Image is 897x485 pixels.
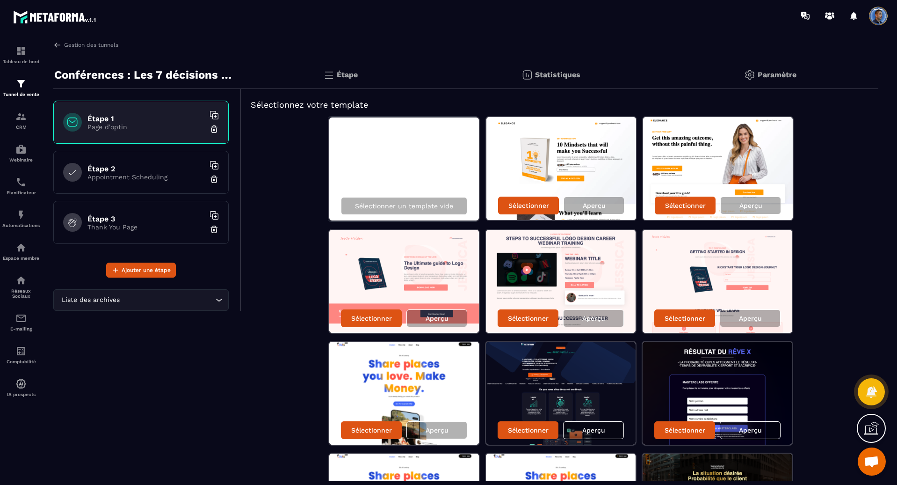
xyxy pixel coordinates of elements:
a: accountantaccountantComptabilité [2,338,40,371]
a: automationsautomationsEspace membre [2,235,40,268]
p: Aperçu [739,202,762,209]
img: setting-gr.5f69749f.svg [744,69,755,81]
img: trash [210,225,219,234]
span: Ajouter une étape [122,265,171,275]
input: Search for option [122,295,213,305]
h6: Étape 2 [87,164,204,173]
p: Sélectionner [351,426,392,434]
p: Sélectionner [351,315,392,322]
img: formation [15,45,27,57]
p: Webinaire [2,157,40,162]
p: E-mailing [2,326,40,331]
a: automationsautomationsAutomatisations [2,202,40,235]
p: Tunnel de vente [2,92,40,97]
img: email [15,313,27,324]
p: Aperçu [583,202,606,209]
img: logo [13,8,97,25]
img: image [486,230,636,333]
p: Étape [337,70,358,79]
a: social-networksocial-networkRéseaux Sociaux [2,268,40,306]
h6: Étape 1 [87,114,204,123]
span: Liste des archives [59,295,122,305]
p: Aperçu [426,426,448,434]
p: Sélectionner [508,426,549,434]
a: schedulerschedulerPlanificateur [2,169,40,202]
p: Espace membre [2,256,40,261]
p: CRM [2,125,40,130]
p: Sélectionner [508,202,549,209]
img: automations [15,144,27,155]
a: Ouvrir le chat [858,448,886,476]
h6: Étape 3 [87,214,204,223]
a: automationsautomationsWebinaire [2,137,40,169]
p: Appointment Scheduling [87,173,204,181]
h5: Sélectionnez votre template [251,98,869,111]
img: image [329,342,479,445]
p: Planificateur [2,190,40,195]
img: accountant [15,345,27,357]
button: Ajouter une étape [106,263,176,278]
p: Aperçu [739,315,762,322]
p: Sélectionner [665,202,706,209]
img: formation [15,111,27,122]
p: Sélectionner un template vide [355,202,453,210]
p: Réseaux Sociaux [2,288,40,299]
p: Conférences : Les 7 décisions calmes de ceux que rien ne déborde [54,66,234,84]
p: Statistiques [535,70,580,79]
a: formationformationCRM [2,104,40,137]
img: stats.20deebd0.svg [521,69,533,81]
p: Comptabilité [2,359,40,364]
img: automations [15,209,27,220]
img: trash [210,175,219,184]
img: image [486,342,636,445]
p: Aperçu [582,315,605,322]
div: Search for option [53,289,229,311]
a: formationformationTableau de bord [2,38,40,71]
p: Sélectionner [665,426,705,434]
img: image [329,230,479,333]
img: automations [15,378,27,389]
p: Thank You Page [87,223,204,231]
a: Gestion des tunnels [53,41,118,49]
img: image [643,230,792,333]
p: Paramètre [758,70,796,79]
p: Page d'optin [87,123,204,131]
a: formationformationTunnel de vente [2,71,40,104]
p: Tableau de bord [2,59,40,64]
img: bars.0d591741.svg [323,69,334,81]
img: trash [210,125,219,134]
p: Automatisations [2,223,40,228]
p: Sélectionner [508,315,549,322]
p: Aperçu [739,426,762,434]
img: image [643,342,792,445]
p: Aperçu [426,315,448,322]
p: Aperçu [582,426,605,434]
img: image [643,117,793,220]
img: social-network [15,275,27,286]
img: image [486,117,636,220]
a: emailemailE-mailing [2,306,40,338]
img: automations [15,242,27,253]
p: IA prospects [2,392,40,397]
img: arrow [53,41,62,49]
p: Sélectionner [665,315,705,322]
img: scheduler [15,176,27,188]
img: formation [15,78,27,89]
